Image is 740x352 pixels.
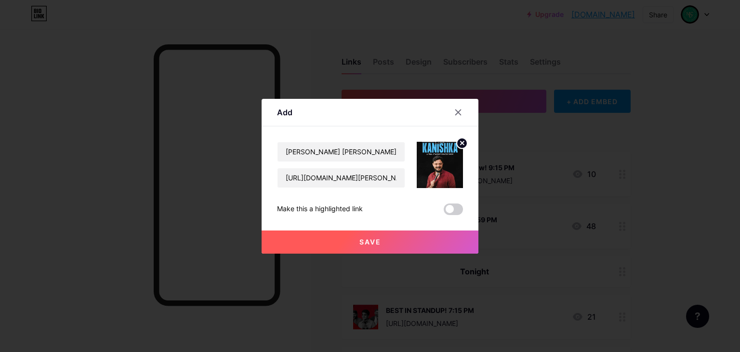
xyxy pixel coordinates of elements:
[359,238,381,246] span: Save
[417,142,463,188] img: link_thumbnail
[277,168,405,188] input: URL
[277,203,363,215] div: Make this a highlighted link
[262,230,478,254] button: Save
[277,142,405,162] input: Title
[277,107,292,118] div: Add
